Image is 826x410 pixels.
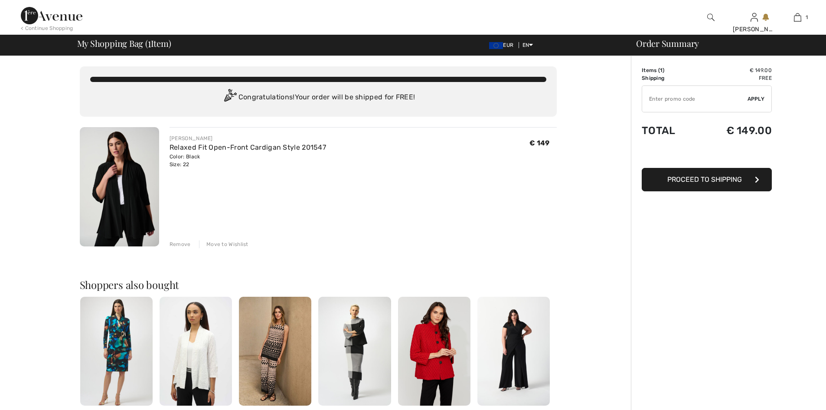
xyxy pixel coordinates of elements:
[170,240,191,248] div: Remove
[806,13,808,21] span: 1
[707,12,715,23] img: search the website
[148,37,151,48] span: 1
[199,240,248,248] div: Move to Wishlist
[642,74,697,82] td: Shipping
[642,116,697,145] td: Total
[21,24,73,32] div: < Continue Shopping
[529,139,550,147] span: € 149
[751,13,758,21] a: Sign In
[660,67,663,73] span: 1
[642,168,772,191] button: Proceed to Shipping
[318,297,391,406] img: High-Waist Knitted Pencil Skirt Style 253908
[794,12,801,23] img: My Bag
[170,143,326,151] a: Relaxed Fit Open-Front Cardigan Style 201547
[221,89,238,106] img: Congratulation2.svg
[170,153,326,168] div: Color: Black Size: 22
[522,42,533,48] span: EN
[21,7,82,24] img: 1ère Avenue
[733,25,775,34] div: [PERSON_NAME]
[626,39,821,48] div: Order Summary
[667,175,742,184] span: Proceed to Shipping
[642,86,748,112] input: Promo code
[477,297,550,406] img: Buckle Detail Wrap Front Jumpsuit Style 241139
[77,39,171,48] span: My Shopping Bag ( Item)
[160,297,232,406] img: Open Front Relaxed Fit Style 252001
[697,74,772,82] td: Free
[776,12,819,23] a: 1
[697,66,772,74] td: € 149.00
[80,127,159,246] img: Relaxed Fit Open-Front Cardigan Style 201547
[80,279,557,290] h2: Shoppers also bought
[489,42,517,48] span: EUR
[170,134,326,142] div: [PERSON_NAME]
[239,297,311,406] img: Geometric Crew Neck Pullover Style 251193
[697,116,772,145] td: € 149.00
[642,66,697,74] td: Items ( )
[751,12,758,23] img: My Info
[398,297,470,406] img: Collared Long-Sleeve Shirt Style 75181
[489,42,503,49] img: Euro
[90,89,546,106] div: Congratulations! Your order will be shipped for FREE!
[80,297,153,406] img: Formal Abstract Bodycon Dress Style 254070
[748,95,765,103] span: Apply
[642,145,772,165] iframe: PayPal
